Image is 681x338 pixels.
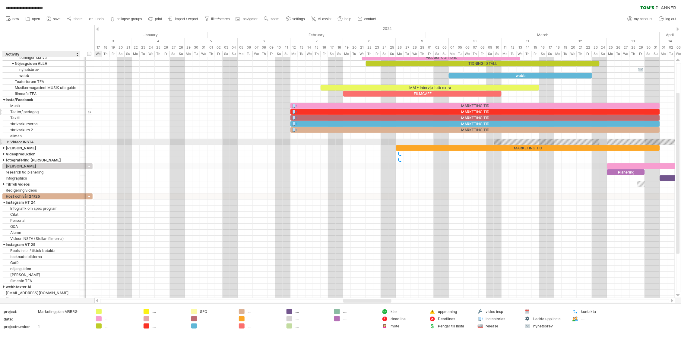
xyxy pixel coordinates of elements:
[328,51,336,57] div: Saturday, 17 February 2024
[539,51,547,57] div: Saturday, 16 March 2024
[456,44,464,51] div: Tuesday, 5 March 2024
[105,324,138,329] div: ....
[6,169,77,175] div: research tid planering
[200,44,207,51] div: Wednesday, 31 January 2024
[6,248,77,253] div: Reels Insta / tiktok betalda
[667,44,675,51] div: Tuesday, 2 April 2024
[652,44,660,51] div: Sunday, 31 March 2024
[6,85,77,91] div: Musikermagasinet MUSIK utb guide
[192,44,200,51] div: Tuesday, 30 January 2024
[245,44,253,51] div: Tuesday, 6 February 2024
[207,51,215,57] div: Thursday, 1 February 2024
[592,51,600,57] div: Saturday, 23 March 2024
[6,193,77,199] div: Höst och vår 24/25
[271,17,279,21] span: zoom
[155,17,162,21] span: print
[306,51,313,57] div: Wednesday, 14 February 2024
[449,73,592,78] div: webb
[6,296,77,302] div: Statistik klart
[381,51,388,57] div: Saturday, 24 February 2024
[486,51,494,57] div: Saturday, 9 March 2024
[293,17,305,21] span: settings
[207,32,426,38] div: February 2024
[532,51,539,57] div: Friday, 15 March 2024
[185,38,238,44] div: 5
[343,309,376,314] div: ....
[268,51,275,57] div: Friday, 9 February 2024
[238,38,290,44] div: 6
[336,15,353,23] a: help
[358,44,366,51] div: Wednesday, 21 February 2024
[534,316,566,321] div: Ladda upp insta
[396,51,404,57] div: Monday, 26 February 2024
[6,73,77,78] div: webb
[313,51,321,57] div: Thursday, 15 February 2024
[622,51,630,57] div: Wednesday, 27 March 2024
[404,44,411,51] div: Tuesday, 27 February 2024
[607,38,660,44] div: 13
[502,51,509,57] div: Monday, 11 March 2024
[6,157,77,163] div: fotografering [PERSON_NAME]
[554,51,562,57] div: Monday, 18 March 2024
[283,51,290,57] div: Sunday, 11 February 2024
[6,61,77,66] div: Nöjesguiden ALLA
[419,44,426,51] div: Thursday, 29 February 2024
[290,44,298,51] div: Monday, 12 February 2024
[456,51,464,57] div: Tuesday, 5 March 2024
[634,17,653,21] span: my account
[486,44,494,51] div: Saturday, 9 March 2024
[362,55,520,60] div: webben o annons
[152,309,185,314] div: ....
[167,15,200,23] a: import / export
[6,199,77,205] div: Instagram HT 24
[215,51,223,57] div: Friday, 2 February 2024
[238,44,245,51] div: Monday, 5 February 2024
[581,316,614,321] div: ....
[666,17,676,21] span: log out
[6,175,77,181] div: Infographics
[438,309,471,314] div: uppmaning
[290,127,660,133] div: MARKETING TID
[344,17,351,21] span: help
[94,44,102,51] div: Wednesday, 17 January 2024
[373,51,381,57] div: Friday, 23 February 2024
[356,15,378,23] a: contact
[438,324,471,329] div: Pengar till insta
[298,44,306,51] div: Tuesday, 13 February 2024
[336,51,343,57] div: Sunday, 18 February 2024
[438,316,471,321] div: Deadlines
[170,44,177,51] div: Saturday, 27 January 2024
[53,17,61,21] span: save
[283,44,290,51] div: Sunday, 11 February 2024
[479,51,486,57] div: Friday, 8 March 2024
[155,51,162,57] div: Thursday, 25 January 2024
[637,44,645,51] div: Friday, 29 March 2024
[577,51,584,57] div: Thursday, 21 March 2024
[615,44,622,51] div: Tuesday, 26 March 2024
[396,145,660,151] div: MARKETING TID
[6,254,77,260] div: tecknade bilderna
[411,44,419,51] div: Wednesday, 28 February 2024
[494,51,502,57] div: Sunday, 10 March 2024
[87,109,92,115] div: scroll to activity
[24,15,42,23] a: open
[517,51,524,57] div: Wednesday, 13 March 2024
[207,44,215,51] div: Thursday, 1 February 2024
[343,316,376,321] div: ....
[404,51,411,57] div: Tuesday, 27 February 2024
[584,44,592,51] div: Friday, 22 March 2024
[391,324,423,329] div: möte
[577,44,584,51] div: Thursday, 21 March 2024
[177,51,185,57] div: Sunday, 28 January 2024
[290,109,660,115] div: MARKETING TID
[5,51,76,57] div: Activity
[343,38,396,44] div: 8
[381,44,388,51] div: Saturday, 24 February 2024
[230,44,238,51] div: Sunday, 4 February 2024
[562,51,569,57] div: Tuesday, 19 March 2024
[318,17,331,21] span: AI assist
[185,51,192,57] div: Monday, 29 January 2024
[366,51,373,57] div: Thursday, 22 February 2024
[109,15,144,23] a: collapse groups
[607,169,645,175] div: Planering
